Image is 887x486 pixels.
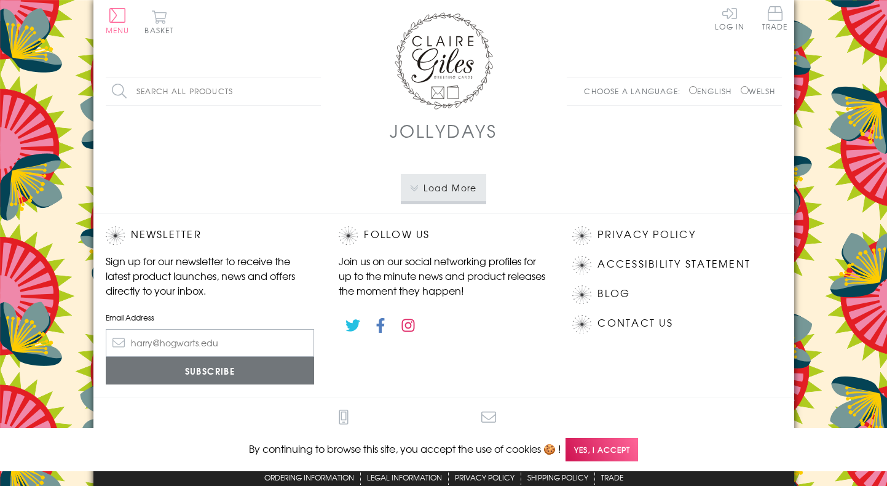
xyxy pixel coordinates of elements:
p: Choose a language: [584,86,687,97]
a: Ordering Information [264,469,354,485]
a: Trade [762,6,788,33]
a: Privacy Policy [597,226,695,243]
a: Log In [715,6,744,30]
span: Menu [106,25,130,36]
button: Load More [401,174,486,201]
a: 0191 270 8191 [304,410,383,445]
p: Join us on our social networking profiles for up to the minute news and product releases the mome... [339,253,548,298]
a: [EMAIL_ADDRESS][DOMAIN_NAME] [395,410,583,445]
input: Search all products [106,78,321,105]
span: Trade [762,6,788,30]
h1: JollyDays [390,118,497,143]
label: Email Address [106,312,315,323]
button: Basket [143,10,176,34]
a: Accessibility Statement [597,256,751,273]
label: English [689,86,738,97]
label: Welsh [741,86,776,97]
span: Yes, I accept [566,438,638,462]
a: Shipping Policy [527,469,588,485]
a: Contact Us [597,315,672,332]
img: Claire Giles Greetings Cards [395,12,493,110]
input: Subscribe [106,357,315,384]
input: English [689,86,697,94]
p: Sign up for our newsletter to receive the latest product launches, news and offers directly to yo... [106,253,315,298]
input: Search [309,78,321,105]
h2: Newsletter [106,226,315,245]
a: Blog [597,285,630,302]
a: Privacy Policy [455,469,514,485]
a: Trade [601,469,623,485]
a: Legal Information [367,469,442,485]
input: Welsh [741,86,749,94]
button: Menu [106,8,130,34]
h2: Follow Us [339,226,548,245]
input: harry@hogwarts.edu [106,329,315,357]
